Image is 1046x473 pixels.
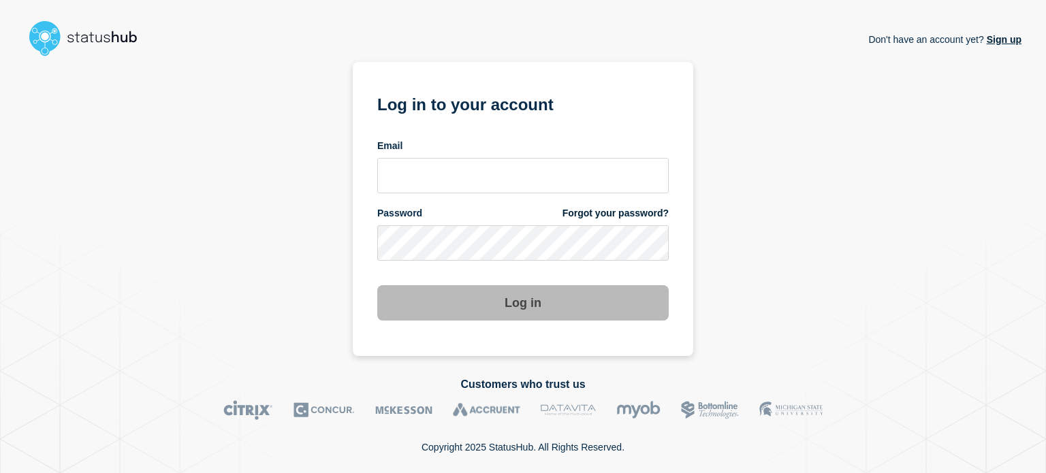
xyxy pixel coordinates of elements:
input: password input [377,225,669,261]
img: Bottomline logo [681,400,739,420]
img: McKesson logo [375,400,432,420]
img: Accruent logo [453,400,520,420]
img: Citrix logo [223,400,273,420]
img: StatusHub logo [25,16,154,60]
p: Copyright 2025 StatusHub. All Rights Reserved. [422,442,624,453]
a: Forgot your password? [562,207,669,220]
img: myob logo [616,400,661,420]
img: DataVita logo [541,400,596,420]
h2: Customers who trust us [25,378,1021,391]
span: Password [377,207,422,220]
a: Sign up [984,34,1021,45]
input: email input [377,158,669,193]
p: Don't have an account yet? [868,23,1021,56]
button: Log in [377,285,669,321]
span: Email [377,140,402,152]
h1: Log in to your account [377,91,669,116]
img: Concur logo [294,400,355,420]
img: MSU logo [759,400,823,420]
